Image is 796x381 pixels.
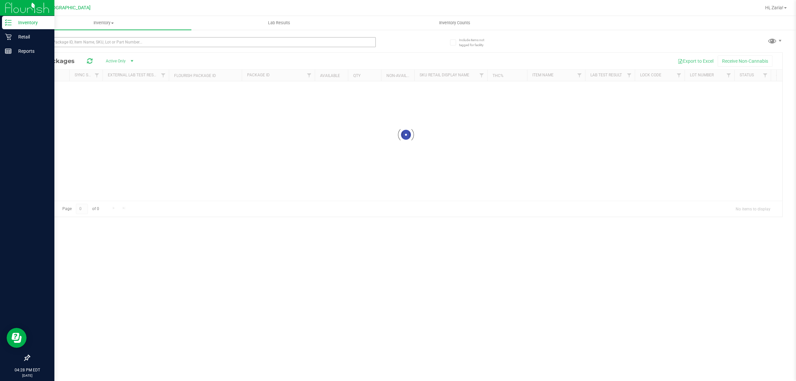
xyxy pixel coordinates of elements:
[259,20,299,26] span: Lab Results
[12,47,51,55] p: Reports
[16,16,191,30] a: Inventory
[3,367,51,373] p: 04:28 PM EDT
[5,48,12,54] inline-svg: Reports
[367,16,542,30] a: Inventory Counts
[5,34,12,40] inline-svg: Retail
[3,373,51,378] p: [DATE]
[12,19,51,27] p: Inventory
[12,33,51,41] p: Retail
[459,38,492,47] span: Include items not tagged for facility
[765,5,783,10] span: Hi, Zaria!
[5,19,12,26] inline-svg: Inventory
[45,5,91,11] span: [GEOGRAPHIC_DATA]
[191,16,367,30] a: Lab Results
[29,37,376,47] input: Search Package ID, Item Name, SKU, Lot or Part Number...
[7,328,27,348] iframe: Resource center
[16,20,191,26] span: Inventory
[430,20,479,26] span: Inventory Counts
